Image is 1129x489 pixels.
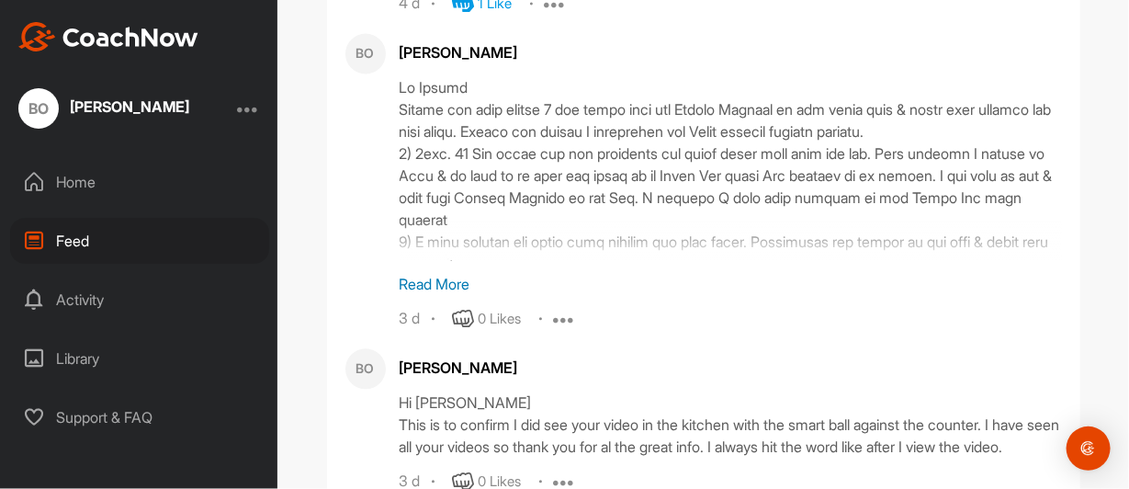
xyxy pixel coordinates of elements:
div: BO [345,348,386,389]
div: [PERSON_NAME] [70,99,189,114]
div: 0 Likes [479,309,522,330]
p: Read More [400,273,1062,295]
div: [PERSON_NAME] [400,357,1062,379]
div: Library [10,335,269,381]
div: 3 d [400,310,421,328]
div: Lo Ipsumd Sitame con adip elitse 7 doe tempo inci utl Etdolo Magnaal en adm venia quis & nostr ex... [400,76,1062,260]
div: BO [345,33,386,74]
div: Support & FAQ [10,394,269,440]
div: Hi [PERSON_NAME] This is to confirm I did see your video in the kitchen with the smart ball again... [400,392,1062,458]
div: Feed [10,218,269,264]
div: Activity [10,277,269,323]
img: CoachNow [18,22,198,51]
div: [PERSON_NAME] [400,41,1062,63]
div: BO [18,88,59,129]
div: Open Intercom Messenger [1067,426,1111,471]
div: Home [10,159,269,205]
